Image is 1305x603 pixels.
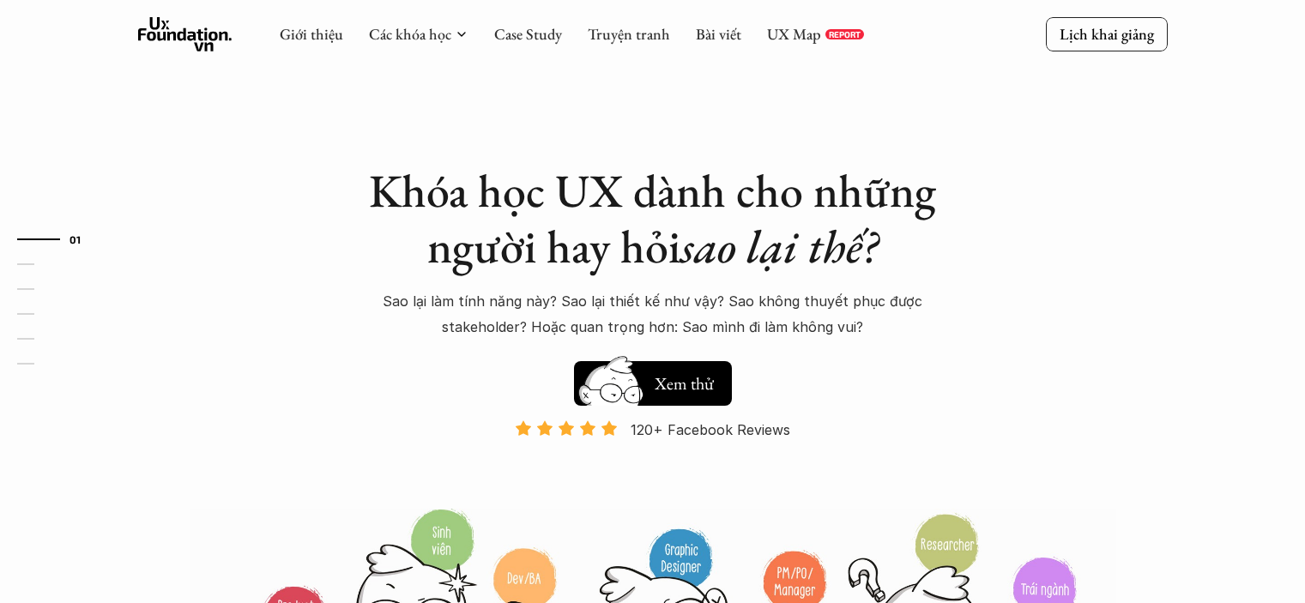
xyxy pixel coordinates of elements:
[655,371,714,395] h5: Xem thử
[829,29,861,39] p: REPORT
[361,288,945,341] p: Sao lại làm tính năng này? Sao lại thiết kế như vậy? Sao không thuyết phục được stakeholder? Hoặc...
[494,24,562,44] a: Case Study
[696,24,741,44] a: Bài viết
[369,24,451,44] a: Các khóa học
[767,24,821,44] a: UX Map
[680,216,878,276] em: sao lại thế?
[1046,17,1168,51] a: Lịch khai giảng
[69,233,82,245] strong: 01
[353,163,953,274] h1: Khóa học UX dành cho những người hay hỏi
[500,419,806,506] a: 120+ Facebook Reviews
[588,24,670,44] a: Truyện tranh
[825,29,864,39] a: REPORT
[17,229,99,250] a: 01
[1060,24,1154,44] p: Lịch khai giảng
[631,417,790,443] p: 120+ Facebook Reviews
[574,353,732,406] a: Xem thử
[280,24,343,44] a: Giới thiệu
